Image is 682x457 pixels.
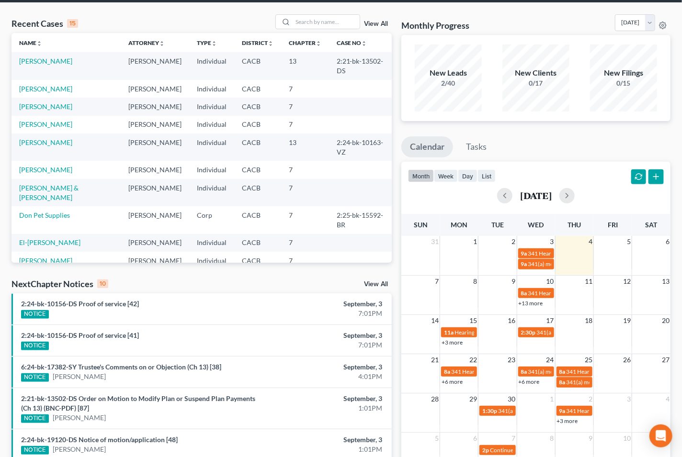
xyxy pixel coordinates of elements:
[401,136,453,157] a: Calendar
[234,134,281,161] td: CACB
[281,80,329,98] td: 7
[242,39,273,46] a: Districtunfold_more
[189,98,234,115] td: Individual
[234,234,281,252] td: CACB
[434,169,458,182] button: week
[19,85,72,93] a: [PERSON_NAME]
[546,315,555,326] span: 17
[189,252,234,269] td: Individual
[590,78,657,88] div: 0/15
[528,250,614,257] span: 341 Hearing for [PERSON_NAME]
[507,315,517,326] span: 16
[588,433,593,444] span: 9
[268,340,382,350] div: 7:01PM
[67,19,78,28] div: 15
[444,329,454,336] span: 11a
[121,134,189,161] td: [PERSON_NAME]
[121,179,189,206] td: [PERSON_NAME]
[442,378,463,385] a: +6 more
[622,315,632,326] span: 19
[507,393,517,405] span: 30
[519,378,540,385] a: +6 more
[19,184,79,201] a: [PERSON_NAME] & [PERSON_NAME]
[281,234,329,252] td: 7
[521,290,527,297] span: 8a
[519,300,543,307] a: +13 more
[451,221,467,229] span: Mon
[472,433,478,444] span: 6
[189,161,234,178] td: Individual
[442,339,463,346] a: +3 more
[430,354,440,366] span: 21
[268,403,382,413] div: 1:01PM
[21,414,49,423] div: NOTICE
[584,354,593,366] span: 25
[21,435,178,444] a: 2:24-bk-19120-DS Notice of motion/application [48]
[661,276,671,287] span: 13
[584,276,593,287] span: 11
[197,39,217,46] a: Typeunfold_more
[521,368,527,375] span: 8a
[415,78,482,88] div: 2/40
[211,41,217,46] i: unfold_more
[537,329,584,336] span: 341(a) Meeting for
[665,393,671,405] span: 4
[19,211,70,219] a: Don Pet Supplies
[189,206,234,234] td: Corp
[622,276,632,287] span: 12
[477,169,496,182] button: list
[268,445,382,454] div: 1:01PM
[281,179,329,206] td: 7
[293,15,360,29] input: Search by name...
[472,236,478,247] span: 1
[491,221,504,229] span: Tue
[268,394,382,403] div: September, 3
[528,260,621,268] span: 341(a) meeting for [PERSON_NAME]
[53,445,106,454] a: [PERSON_NAME]
[281,52,329,79] td: 13
[234,98,281,115] td: CACB
[528,368,671,375] span: 341(a) meeting for [PERSON_NAME] & [PERSON_NAME]
[451,368,537,375] span: 341 Hearing for [PERSON_NAME]
[19,120,72,128] a: [PERSON_NAME]
[528,290,614,297] span: 341 Hearing for [PERSON_NAME]
[121,206,189,234] td: [PERSON_NAME]
[546,276,555,287] span: 10
[458,169,477,182] button: day
[189,52,234,79] td: Individual
[121,116,189,134] td: [PERSON_NAME]
[329,52,392,79] td: 2:21-bk-13502-DS
[584,315,593,326] span: 18
[19,138,72,146] a: [PERSON_NAME]
[546,354,555,366] span: 24
[121,252,189,269] td: [PERSON_NAME]
[19,39,42,46] a: Nameunfold_more
[329,134,392,161] td: 2:24-bk-10163-VZ
[19,256,72,265] a: [PERSON_NAME]
[21,300,139,308] a: 2:24-bk-10156-DS Proof of service [42]
[21,373,49,382] div: NOTICE
[507,354,517,366] span: 23
[234,179,281,206] td: CACB
[468,354,478,366] span: 22
[19,166,72,174] a: [PERSON_NAME]
[53,372,106,381] a: [PERSON_NAME]
[511,433,517,444] span: 7
[549,393,555,405] span: 1
[401,20,469,31] h3: Monthly Progress
[649,424,672,447] div: Open Intercom Messenger
[549,433,555,444] span: 8
[159,41,165,46] i: unfold_more
[434,433,440,444] span: 5
[626,236,632,247] span: 5
[128,39,165,46] a: Attorneyunfold_more
[281,116,329,134] td: 7
[557,417,578,424] a: +3 more
[415,67,482,78] div: New Leads
[21,310,49,319] div: NOTICE
[234,116,281,134] td: CACB
[281,161,329,178] td: 7
[568,221,581,229] span: Thu
[414,221,428,229] span: Sun
[21,363,221,371] a: 6:24-bk-17382-SY Trustee's Comments on or Objection (Ch 13) [38]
